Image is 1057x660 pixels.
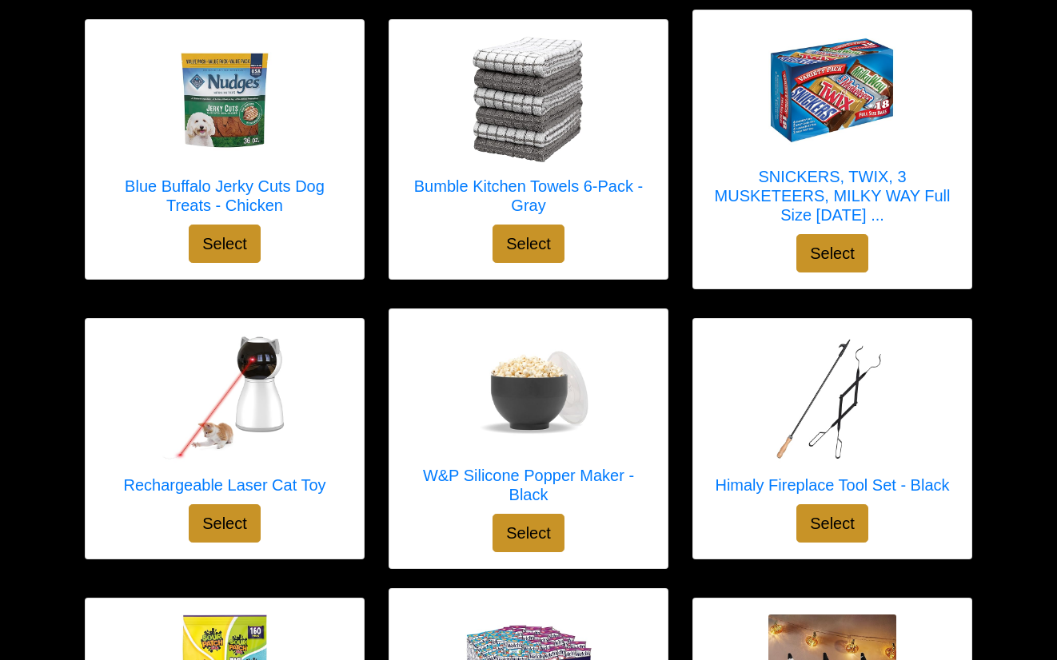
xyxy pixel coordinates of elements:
button: Select [796,234,868,272]
a: Rechargeable Laser Cat Toy Rechargeable Laser Cat Toy [123,335,325,504]
a: Himaly Fireplace Tool Set - Black Himaly Fireplace Tool Set - Black [715,335,949,504]
h5: Blue Buffalo Jerky Cuts Dog Treats - Chicken [102,177,348,215]
img: Rechargeable Laser Cat Toy [161,335,289,463]
button: Select [493,225,564,263]
button: Select [189,504,261,543]
h5: SNICKERS, TWIX, 3 MUSKETEERS, MILKY WAY Full Size [DATE] ... [709,167,955,225]
h5: Bumble Kitchen Towels 6-Pack - Gray [405,177,652,215]
a: W&P Silicone Popper Maker - Black W&P Silicone Popper Maker - Black [405,325,652,514]
img: Bumble Kitchen Towels 6-Pack - Gray [465,36,592,164]
h5: Himaly Fireplace Tool Set - Black [715,475,949,495]
a: SNICKERS, TWIX, 3 MUSKETEERS, MILKY WAY Full Size Halloween Chocolate Candy SNICKERS, TWIX, 3 MUS... [709,26,955,234]
img: Himaly Fireplace Tool Set - Black [768,335,896,463]
img: Blue Buffalo Jerky Cuts Dog Treats - Chicken [161,36,289,164]
button: Select [493,514,564,552]
a: Bumble Kitchen Towels 6-Pack - Gray Bumble Kitchen Towels 6-Pack - Gray [405,36,652,225]
button: Select [189,225,261,263]
button: Select [796,504,868,543]
h5: W&P Silicone Popper Maker - Black [405,466,652,504]
a: Blue Buffalo Jerky Cuts Dog Treats - Chicken Blue Buffalo Jerky Cuts Dog Treats - Chicken [102,36,348,225]
h5: Rechargeable Laser Cat Toy [123,475,325,495]
img: SNICKERS, TWIX, 3 MUSKETEERS, MILKY WAY Full Size Halloween Chocolate Candy [768,26,896,154]
img: W&P Silicone Popper Maker - Black [465,325,592,453]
